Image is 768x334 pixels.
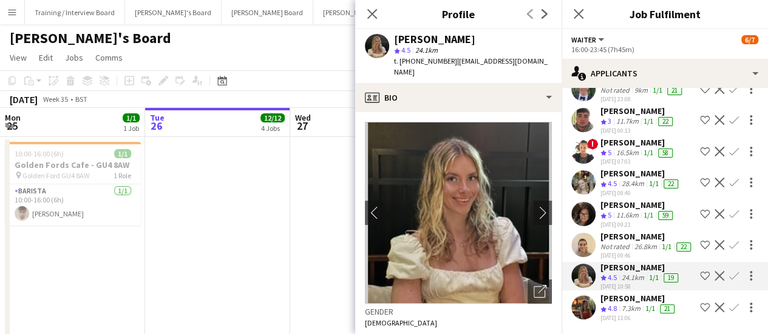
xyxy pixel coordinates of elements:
[600,314,677,322] div: [DATE] 11:06
[5,50,32,65] a: View
[644,148,653,157] app-skills-label: 1/1
[653,85,662,95] app-skills-label: 1/1
[600,158,675,165] div: [DATE] 07:03
[600,85,632,95] div: Not rated
[40,95,70,104] span: Week 35
[571,45,758,54] div: 16:00-23:45 (7h45m)
[571,35,606,44] button: Waiter
[658,211,673,220] div: 59
[10,29,171,47] h1: [PERSON_NAME]'s Board
[658,149,673,158] div: 58
[60,50,88,65] a: Jobs
[25,1,125,24] button: Training / Interview Board
[355,83,562,112] div: Bio
[34,50,58,65] a: Edit
[600,137,675,148] div: [PERSON_NAME]
[222,1,313,24] button: [PERSON_NAME] Board
[125,1,222,24] button: [PERSON_NAME]'s Board
[394,56,457,65] span: t. [PHONE_NUMBER]
[261,124,284,133] div: 4 Jobs
[293,119,311,133] span: 27
[632,85,650,95] div: 9km
[667,86,682,95] div: 21
[571,35,596,44] span: Waiter
[664,179,678,189] div: 22
[619,304,643,314] div: 7.3km
[114,149,131,158] span: 1/1
[600,95,684,103] div: [DATE] 23:08
[148,119,165,133] span: 26
[260,113,285,122] span: 12/12
[614,116,641,127] div: 11.7km
[619,273,647,283] div: 24.1km
[3,119,21,133] span: 25
[528,279,552,304] div: Open photos pop-in
[644,210,653,219] app-skills-label: 1/1
[600,168,681,179] div: [PERSON_NAME]
[619,179,647,189] div: 28.4km
[5,159,141,170] h3: Golden Fords Cafe - GU4 8AW
[614,148,641,158] div: 16.5km
[600,252,693,259] div: [DATE] 09:46
[5,184,141,225] app-card-role: Barista1/110:00-16:00 (6h)[PERSON_NAME]
[365,122,552,304] img: Crew avatar or photo
[562,59,768,88] div: Applicants
[65,52,83,63] span: Jobs
[313,1,410,24] button: [PERSON_NAME]'s Board
[90,50,127,65] a: Comms
[123,113,140,122] span: 1/1
[645,304,655,313] app-skills-label: 1/1
[295,112,311,123] span: Wed
[5,142,141,225] app-job-card: 10:00-16:00 (6h)1/1Golden Fords Cafe - GU4 8AW Golden Ford GU4 8AW1 RoleBarista1/110:00-16:00 (6h...
[600,105,675,116] div: [PERSON_NAME]
[649,179,659,188] app-skills-label: 1/1
[5,112,21,123] span: Mon
[562,6,768,22] h3: Job Fulfilment
[660,304,675,313] div: 21
[114,171,131,180] span: 1 Role
[39,52,53,63] span: Edit
[614,210,641,221] div: 11.6km
[15,149,64,158] span: 10:00-16:00 (6h)
[632,242,659,252] div: 26.8km
[10,52,27,63] span: View
[365,318,437,327] span: [DEMOGRAPHIC_DATA]
[587,139,598,150] span: !
[394,34,475,45] div: [PERSON_NAME]
[608,304,617,313] span: 4.8
[355,6,562,22] h3: Profile
[608,148,611,157] span: 5
[75,95,87,104] div: BST
[664,273,678,282] div: 19
[649,273,659,282] app-skills-label: 1/1
[608,273,617,282] span: 4.5
[600,199,675,210] div: [PERSON_NAME]
[600,221,675,229] div: [DATE] 09:21
[394,56,548,76] span: | [EMAIL_ADDRESS][DOMAIN_NAME]
[600,262,681,273] div: [PERSON_NAME]
[600,231,693,242] div: [PERSON_NAME]
[600,242,632,252] div: Not rated
[95,52,123,63] span: Comms
[662,242,671,251] app-skills-label: 1/1
[608,210,611,219] span: 5
[600,293,677,304] div: [PERSON_NAME]
[608,179,617,188] span: 4.5
[600,282,681,290] div: [DATE] 10:58
[608,116,611,125] span: 3
[365,306,552,317] h3: Gender
[600,127,675,135] div: [DATE] 00:13
[658,117,673,126] div: 22
[600,189,681,197] div: [DATE] 08:40
[150,112,165,123] span: Tue
[644,116,653,125] app-skills-label: 1/1
[10,93,38,105] div: [DATE]
[401,45,410,55] span: 4.5
[123,124,139,133] div: 1 Job
[22,171,89,180] span: Golden Ford GU4 8AW
[741,35,758,44] span: 6/7
[413,45,440,55] span: 24.1km
[676,242,691,252] div: 22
